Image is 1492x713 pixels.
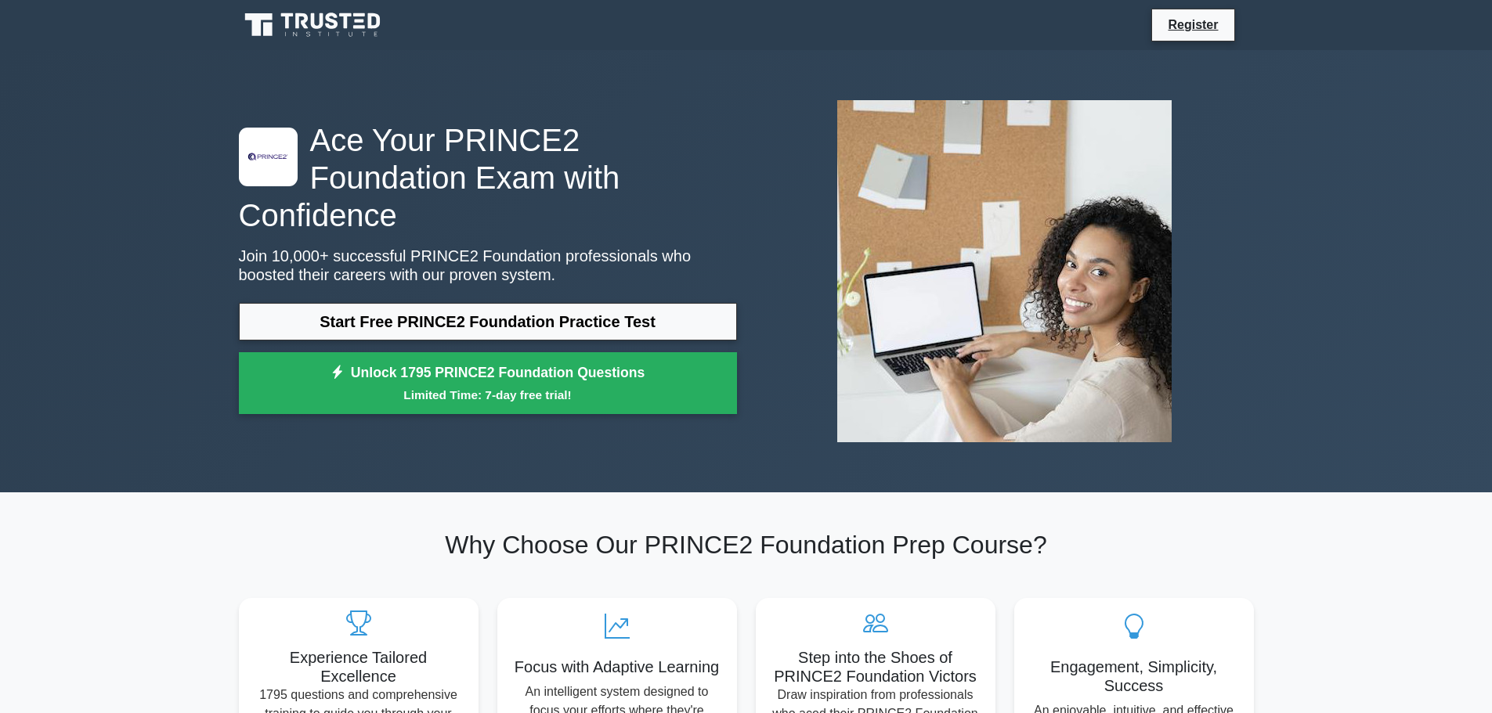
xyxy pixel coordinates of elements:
[1158,15,1227,34] a: Register
[239,352,737,415] a: Unlock 1795 PRINCE2 Foundation QuestionsLimited Time: 7-day free trial!
[258,386,717,404] small: Limited Time: 7-day free trial!
[239,530,1254,560] h2: Why Choose Our PRINCE2 Foundation Prep Course?
[239,121,737,234] h1: Ace Your PRINCE2 Foundation Exam with Confidence
[510,657,724,676] h5: Focus with Adaptive Learning
[239,247,737,284] p: Join 10,000+ successful PRINCE2 Foundation professionals who boosted their careers with our prove...
[1027,657,1241,695] h5: Engagement, Simplicity, Success
[251,648,466,686] h5: Experience Tailored Excellence
[768,648,983,686] h5: Step into the Shoes of PRINCE2 Foundation Victors
[239,303,737,340] a: Start Free PRINCE2 Foundation Practice Test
